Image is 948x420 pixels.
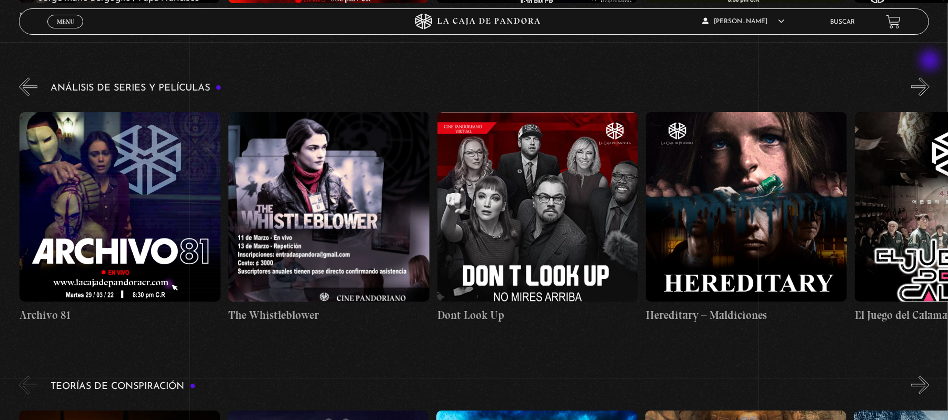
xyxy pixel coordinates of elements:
[19,8,220,25] h4: Papa [PERSON_NAME]
[646,307,847,324] h4: Hereditary – Maldiciones
[19,104,221,332] a: Archivo 81
[911,376,930,394] button: Next
[646,104,847,332] a: Hereditary – Maldiciones
[57,18,74,25] span: Menu
[702,18,784,25] span: [PERSON_NAME]
[19,307,221,324] h4: Archivo 81
[51,382,196,392] h3: Teorías de Conspiración
[228,104,430,332] a: The Whistleblower
[228,307,430,324] h4: The Whistleblower
[830,19,855,25] a: Buscar
[886,14,901,28] a: View your shopping cart
[53,27,78,35] span: Cerrar
[437,307,638,324] h4: Dont Look Up
[437,104,638,332] a: Dont Look Up
[19,77,37,96] button: Previous
[911,77,930,96] button: Next
[51,83,222,93] h3: Análisis de series y películas
[19,376,37,394] button: Previous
